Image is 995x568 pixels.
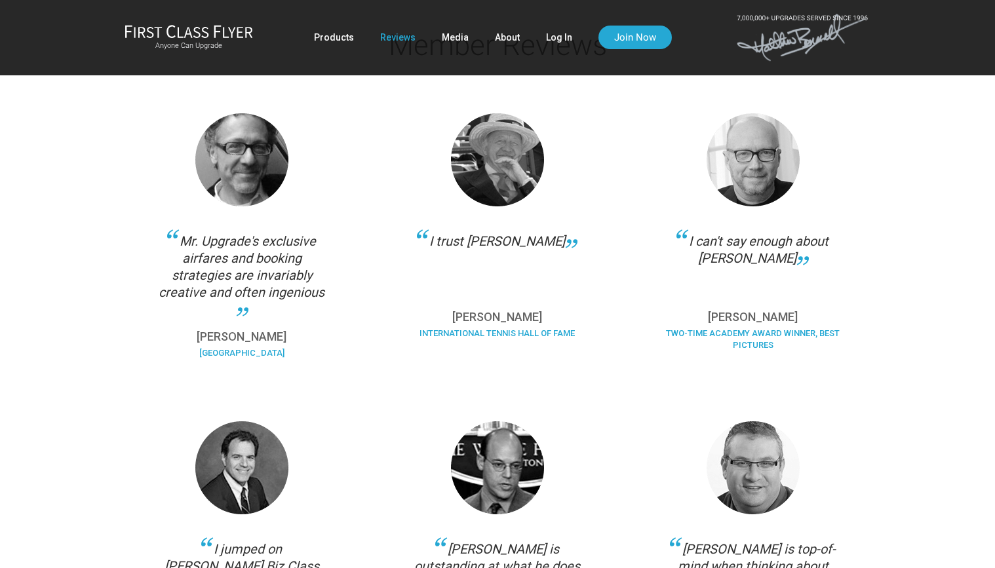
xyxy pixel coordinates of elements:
img: Haggis-v2.png [707,113,800,206]
p: [PERSON_NAME] [665,311,842,323]
a: Join Now [598,26,672,49]
a: Products [314,26,354,49]
p: [PERSON_NAME] [409,311,586,323]
div: Mr. Upgrade's exclusive airfares and booking strategies are invariably creative and often ingenious [153,233,330,318]
img: Cohen.png [707,421,800,514]
img: Collins.png [451,113,544,206]
p: [PERSON_NAME] [153,331,330,343]
a: About [495,26,520,49]
div: I can't say enough about [PERSON_NAME] [665,233,842,298]
a: Media [442,26,469,49]
small: Anyone Can Upgrade [125,41,253,50]
div: Two-Time Academy Award Winner, Best Pictures [665,328,842,361]
img: Ari.png [451,421,544,514]
a: Reviews [380,26,416,49]
a: Log In [546,26,572,49]
div: I trust [PERSON_NAME] [409,233,586,298]
img: First Class Flyer [125,24,253,38]
a: First Class FlyerAnyone Can Upgrade [125,24,253,50]
div: [GEOGRAPHIC_DATA] [153,347,330,369]
img: Thomas.png [195,113,288,206]
div: International Tennis Hall of Fame [409,328,586,349]
img: Pass.png [195,421,288,514]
